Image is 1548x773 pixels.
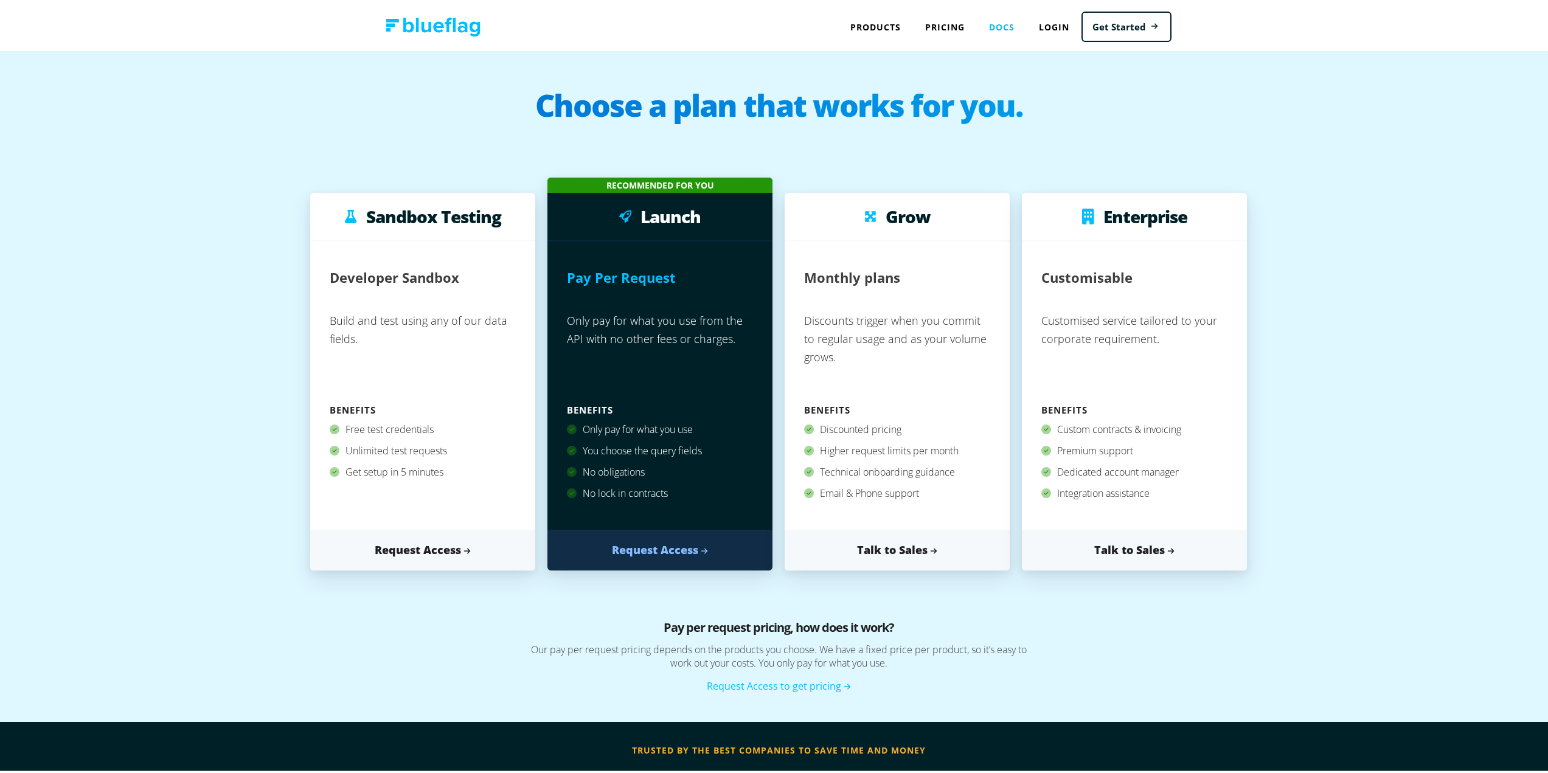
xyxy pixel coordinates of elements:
[567,304,753,398] p: Only pay for what you use from the API with no other fees or charges.
[804,480,990,502] div: Email & Phone support
[1041,304,1227,398] p: Customised service tailored to your corporate requirement.
[804,258,900,292] h2: Monthly plans
[1041,480,1227,502] div: Integration assistance
[977,12,1027,37] a: Docs
[1027,12,1081,37] a: Login to Blue Flag application
[1041,258,1133,292] h2: Customisable
[567,417,753,438] div: Only pay for what you use
[567,258,676,292] h2: Pay Per Request
[386,15,481,34] img: Blue Flag logo
[567,459,753,480] div: No obligations
[12,88,1545,136] h1: Choose a plan that works for you.
[426,739,1131,757] h3: trusted by the best companies to save time and money
[804,438,990,459] div: Higher request limits per month
[1022,527,1247,568] a: Talk to Sales
[913,12,977,37] a: Pricing
[444,616,1113,640] h3: Pay per request pricing, how does it work?
[785,527,1010,568] a: Talk to Sales
[330,417,516,438] div: Free test credentials
[366,205,501,223] h3: Sandbox Testing
[1041,438,1227,459] div: Premium support
[886,205,930,223] h3: Grow
[1081,9,1171,40] a: Get Started
[567,438,753,459] div: You choose the query fields
[1103,205,1187,223] h3: Enterprise
[444,640,1113,676] p: Our pay per request pricing depends on the products you choose. We have a fixed price per product...
[330,459,516,480] div: Get setup in 5 minutes
[838,12,913,37] div: Products
[804,459,990,480] div: Technical onboarding guidance
[330,258,459,292] h2: Developer Sandbox
[567,480,753,502] div: No lock in contracts
[330,304,516,398] p: Build and test using any of our data fields.
[804,304,990,398] p: Discounts trigger when you commit to regular usage and as your volume grows.
[707,677,851,690] a: Request Access to get pricing
[804,417,990,438] div: Discounted pricing
[547,527,772,568] a: Request Access
[330,438,516,459] div: Unlimited test requests
[1041,459,1227,480] div: Dedicated account manager
[547,175,772,190] div: Recommended for you
[640,205,701,223] h3: Launch
[310,527,535,568] a: Request Access
[1041,417,1227,438] div: Custom contracts & invoicing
